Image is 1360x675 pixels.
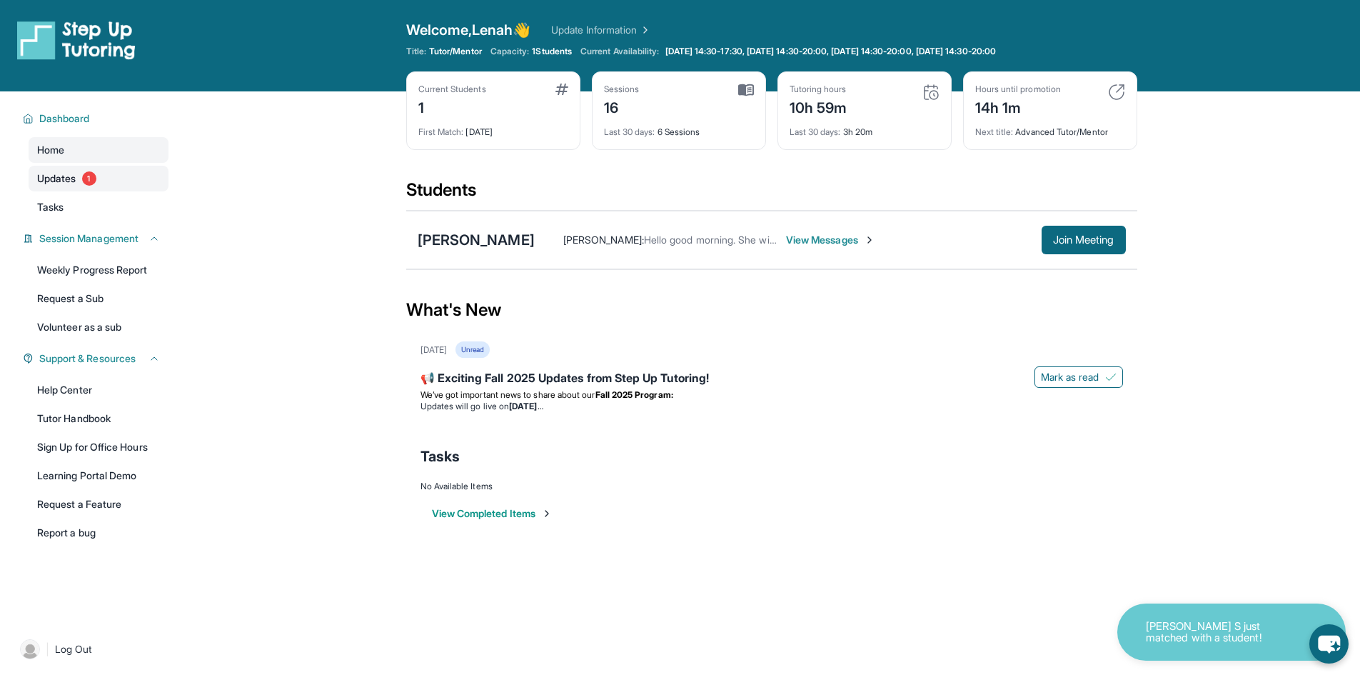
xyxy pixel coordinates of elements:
span: First Match : [418,126,464,137]
div: 14h 1m [975,95,1061,118]
span: Title: [406,46,426,57]
div: Advanced Tutor/Mentor [975,118,1125,138]
div: Current Students [418,84,486,95]
span: Tasks [37,200,64,214]
span: Home [37,143,64,157]
strong: [DATE] [509,401,543,411]
div: 3h 20m [790,118,940,138]
span: Current Availability: [580,46,659,57]
span: Support & Resources [39,351,136,366]
li: Updates will go live on [420,401,1123,412]
a: Request a Feature [29,491,168,517]
a: Help Center [29,377,168,403]
span: Join Meeting [1053,236,1114,244]
div: 10h 59m [790,95,847,118]
img: Chevron Right [637,23,651,37]
div: 📢 Exciting Fall 2025 Updates from Step Up Tutoring! [420,369,1123,389]
div: [DATE] [420,344,447,356]
button: Join Meeting [1042,226,1126,254]
div: Students [406,179,1137,210]
img: user-img [20,639,40,659]
div: 1 [418,95,486,118]
span: Dashboard [39,111,90,126]
span: 1 [82,171,96,186]
span: Log Out [55,642,92,656]
span: View Messages [786,233,875,247]
span: Welcome, Lenah 👋 [406,20,531,40]
span: Last 30 days : [790,126,841,137]
button: View Completed Items [432,506,553,521]
div: What's New [406,279,1137,341]
div: [PERSON_NAME] [418,230,535,250]
a: Updates1 [29,166,168,191]
a: Tutor Handbook [29,406,168,431]
div: Unread [455,341,490,358]
button: Mark as read [1034,366,1123,388]
div: No Available Items [420,481,1123,492]
span: | [46,641,49,658]
a: Report a bug [29,520,168,546]
img: logo [17,20,136,60]
span: Tasks [420,446,460,466]
strong: Fall 2025 Program: [595,389,673,400]
span: Updates [37,171,76,186]
span: Next title : [975,126,1014,137]
img: card [922,84,940,101]
span: [PERSON_NAME] : [563,234,644,246]
span: We’ve got important news to share about our [420,389,595,400]
span: Capacity: [490,46,530,57]
img: Mark as read [1105,371,1117,383]
a: Weekly Progress Report [29,257,168,283]
a: Learning Portal Demo [29,463,168,489]
span: Session Management [39,231,138,246]
img: card [738,84,754,96]
div: 16 [604,95,640,118]
span: Tutor/Mentor [429,46,482,57]
button: Session Management [34,231,160,246]
a: Sign Up for Office Hours [29,434,168,460]
img: Chevron-Right [864,234,875,246]
span: [DATE] 14:30-17:30, [DATE] 14:30-20:00, [DATE] 14:30-20:00, [DATE] 14:30-20:00 [665,46,996,57]
span: Hello good morning. She will be logging in [DATE]. [644,234,872,246]
a: Tasks [29,194,168,220]
a: [DATE] 14:30-17:30, [DATE] 14:30-20:00, [DATE] 14:30-20:00, [DATE] 14:30-20:00 [663,46,999,57]
button: Dashboard [34,111,160,126]
div: 6 Sessions [604,118,754,138]
a: Volunteer as a sub [29,314,168,340]
div: Hours until promotion [975,84,1061,95]
img: card [555,84,568,95]
p: [PERSON_NAME] S just matched with a student! [1146,621,1289,644]
div: Sessions [604,84,640,95]
a: Update Information [551,23,651,37]
button: Support & Resources [34,351,160,366]
div: Tutoring hours [790,84,847,95]
a: |Log Out [14,634,168,665]
a: Home [29,137,168,163]
span: 1 Students [532,46,572,57]
span: Last 30 days : [604,126,655,137]
span: Mark as read [1041,370,1099,384]
a: Request a Sub [29,286,168,311]
img: card [1108,84,1125,101]
button: chat-button [1309,624,1349,664]
div: [DATE] [418,118,568,138]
